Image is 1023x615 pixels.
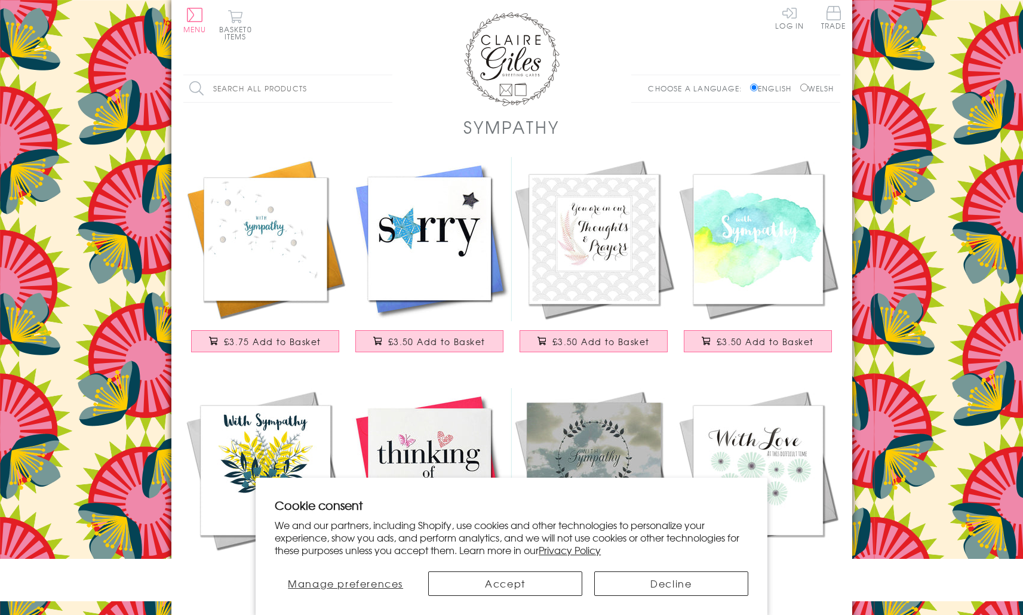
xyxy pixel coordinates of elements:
[520,330,668,352] button: £3.50 Add to Basket
[648,83,748,94] p: Choose a language:
[717,336,814,348] span: £3.50 Add to Basket
[775,6,804,29] a: Log In
[552,336,650,348] span: £3.50 Add to Basket
[428,571,582,596] button: Accept
[463,115,559,139] h1: Sympathy
[183,388,348,552] img: Sympathy Card, Flowers, Embellished with a colourful tassel
[224,336,321,348] span: £3.75 Add to Basket
[275,519,748,556] p: We and our partners, including Shopify, use cookies and other technologies to personalize your ex...
[821,6,846,32] a: Trade
[275,571,416,596] button: Manage preferences
[355,330,503,352] button: £3.50 Add to Basket
[348,388,512,552] img: Sympathy, Sorry, Thinking of you Card, Heart, fabric butterfly Embellished
[676,388,840,552] img: Sympathy, Sorry, Thinking of you Card, Flowers, With Love
[183,388,348,595] a: Sympathy Card, Flowers, Embellished with a colourful tassel £3.75 Add to Basket
[388,336,486,348] span: £3.50 Add to Basket
[800,83,834,94] label: Welsh
[512,157,676,364] a: Sympathy, Sorry, Thinking of you Card, Fern Flowers, Thoughts & Prayers £3.50 Add to Basket
[684,330,832,352] button: £3.50 Add to Basket
[348,388,512,595] a: Sympathy, Sorry, Thinking of you Card, Heart, fabric butterfly Embellished £3.50 Add to Basket
[800,84,808,91] input: Welsh
[750,84,758,91] input: English
[183,157,348,364] a: Sympathy Card, Sorry, Thinking of you, Embellished with pompoms £3.75 Add to Basket
[183,157,348,321] img: Sympathy Card, Sorry, Thinking of you, Embellished with pompoms
[275,497,748,513] h2: Cookie consent
[380,75,392,102] input: Search
[288,576,403,591] span: Manage preferences
[676,157,840,321] img: Sympathy, Sorry, Thinking of you Card, Watercolour, With Sympathy
[348,157,512,364] a: Sympathy, Sorry, Thinking of you Card, Blue Star, Embellished with a padded star £3.50 Add to Basket
[464,12,560,106] img: Claire Giles Greetings Cards
[512,388,676,552] img: Sympathy Card, Sorry, Thinking of you, Sky & Clouds, Embossed and Foiled text
[348,157,512,321] img: Sympathy, Sorry, Thinking of you Card, Blue Star, Embellished with a padded star
[676,157,840,364] a: Sympathy, Sorry, Thinking of you Card, Watercolour, With Sympathy £3.50 Add to Basket
[821,6,846,29] span: Trade
[512,388,676,595] a: Sympathy Card, Sorry, Thinking of you, Sky & Clouds, Embossed and Foiled text £3.50 Add to Basket
[183,75,392,102] input: Search all products
[191,330,339,352] button: £3.75 Add to Basket
[539,543,601,557] a: Privacy Policy
[594,571,748,596] button: Decline
[219,10,252,40] button: Basket0 items
[512,157,676,321] img: Sympathy, Sorry, Thinking of you Card, Fern Flowers, Thoughts & Prayers
[183,24,207,35] span: Menu
[750,83,797,94] label: English
[676,388,840,595] a: Sympathy, Sorry, Thinking of you Card, Flowers, With Love £3.50 Add to Basket
[183,8,207,33] button: Menu
[225,24,252,42] span: 0 items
